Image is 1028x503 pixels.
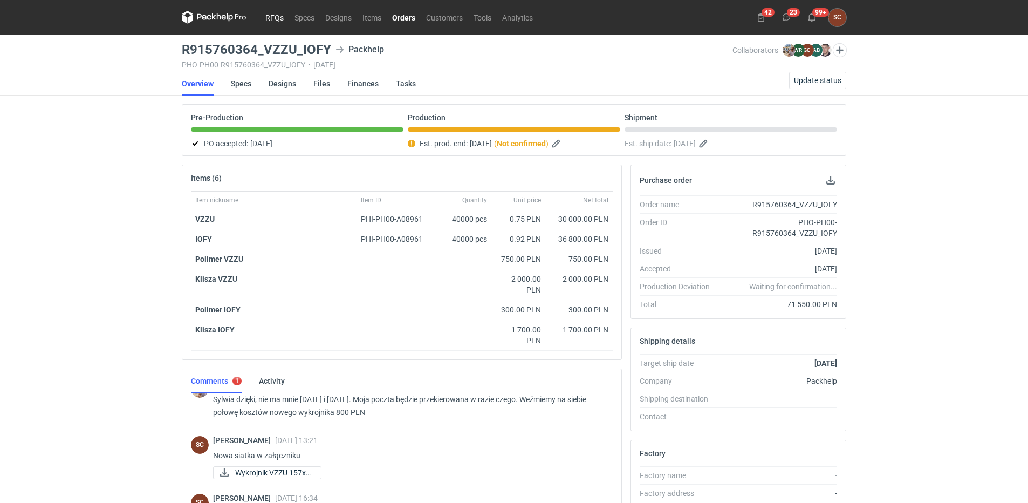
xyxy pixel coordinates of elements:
[213,494,275,502] span: [PERSON_NAME]
[833,43,847,57] button: Edit collaborators
[259,369,285,393] a: Activity
[640,299,718,310] div: Total
[496,214,541,225] div: 0.75 PLN
[421,11,468,24] a: Customers
[778,9,795,26] button: 23
[625,113,657,122] p: Shipment
[213,466,321,479] a: Wykrojnik VZZU 157x2...
[191,436,209,454] figcaption: SC
[191,369,242,393] a: Comments1
[213,393,604,419] p: Sylwia dzięki, nie ma mnie [DATE] i [DATE]. Moja poczta będzie przekierowana w razie czego. Weźmi...
[182,11,246,24] svg: Packhelp Pro
[250,137,272,150] span: [DATE]
[752,9,770,26] button: 42
[718,246,837,256] div: [DATE]
[718,263,837,274] div: [DATE]
[437,209,491,229] div: 40000 pcs
[195,235,212,243] strong: IOFY
[437,229,491,249] div: 40000 pcs
[550,304,608,315] div: 300.00 PLN
[546,139,549,148] em: )
[640,411,718,422] div: Contact
[640,393,718,404] div: Shipping destination
[235,377,239,385] div: 1
[361,196,381,205] span: Item ID
[640,263,718,274] div: Accepted
[308,60,311,69] span: •
[819,44,832,57] img: Maciej Sikora
[828,9,846,26] div: Sylwia Cichórz
[347,72,379,96] a: Finances
[718,299,837,310] div: 71 550.00 PLN
[408,113,446,122] p: Production
[794,77,841,84] span: Update status
[335,43,384,56] div: Packhelp
[550,234,608,244] div: 36 800.00 PLN
[195,215,215,223] a: VZZU
[213,436,275,445] span: [PERSON_NAME]
[235,467,312,479] span: Wykrojnik VZZU 157x2...
[320,11,357,24] a: Designs
[191,174,222,182] h2: Items (6)
[396,72,416,96] a: Tasks
[789,72,846,89] button: Update status
[361,234,433,244] div: PHI-PH00-A08961
[640,281,718,292] div: Production Deviation
[496,254,541,264] div: 750.00 PLN
[213,449,604,462] p: Nowa siatka w załączniku
[640,176,692,185] h2: Purchase order
[640,376,718,386] div: Company
[182,72,214,96] a: Overview
[496,304,541,315] div: 300.00 PLN
[387,11,421,24] a: Orders
[718,217,837,239] div: PHO-PH00-R915760364_VZZU_IOFY
[191,113,243,122] p: Pre-Production
[718,411,837,422] div: -
[718,470,837,481] div: -
[698,137,711,150] button: Edit estimated shipping date
[195,275,237,283] strong: Klisza VZZU
[494,139,497,148] em: (
[810,44,823,57] figcaption: AB
[550,274,608,284] div: 2 000.00 PLN
[550,324,608,335] div: 1 700.00 PLN
[470,137,492,150] span: [DATE]
[213,466,321,479] div: Wykrojnik VZZU 157x250x80 wysokość.pdf
[674,137,696,150] span: [DATE]
[718,488,837,499] div: -
[182,43,331,56] h3: R915760364_VZZU_IOFY
[550,214,608,225] div: 30 000.00 PLN
[551,137,564,150] button: Edit estimated production end date
[361,214,433,225] div: PHI-PH00-A08961
[640,246,718,256] div: Issued
[275,436,318,445] span: [DATE] 13:21
[468,11,497,24] a: Tools
[462,196,487,205] span: Quantity
[195,325,235,334] strong: Klisza IOFY
[191,436,209,454] div: Sylwia Cichórz
[182,60,732,69] div: PHO-PH00-R915760364_VZZU_IOFY [DATE]
[828,9,846,26] button: SC
[640,358,718,369] div: Target ship date
[749,281,837,292] em: Waiting for confirmation...
[269,72,296,96] a: Designs
[260,11,289,24] a: RFQs
[497,11,538,24] a: Analytics
[640,449,666,458] h2: Factory
[195,255,243,263] strong: Polimer VZZU
[408,137,620,150] div: Est. prod. end:
[640,337,695,345] h2: Shipping details
[550,254,608,264] div: 750.00 PLN
[496,234,541,244] div: 0.92 PLN
[824,174,837,187] button: Download PO
[803,9,820,26] button: 99+
[583,196,608,205] span: Net total
[231,72,251,96] a: Specs
[732,46,778,55] span: Collaborators
[718,376,837,386] div: Packhelp
[191,137,403,150] div: PO accepted:
[718,199,837,210] div: R915760364_VZZU_IOFY
[195,196,238,205] span: Item nickname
